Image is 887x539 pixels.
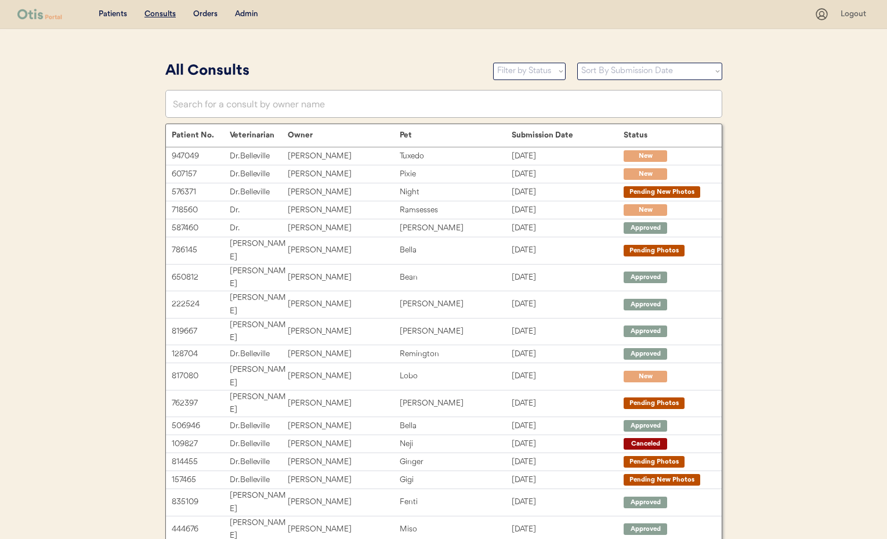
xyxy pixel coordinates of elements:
div: New [629,151,661,161]
div: [PERSON_NAME] [288,150,400,163]
div: Night [400,186,512,199]
div: [DATE] [512,495,624,509]
div: [DATE] [512,222,624,235]
div: 444676 [172,523,230,536]
u: Consults [144,10,176,18]
div: 835109 [172,495,230,509]
div: 607157 [172,168,230,181]
div: Dr. Belleville [230,419,288,433]
div: 819667 [172,325,230,338]
div: [PERSON_NAME] [288,168,400,181]
div: [DATE] [512,473,624,487]
div: Dr. Belleville [230,455,288,469]
div: Pixie [400,168,512,181]
div: Dr. Belleville [230,437,288,451]
div: 786145 [172,244,230,257]
div: Dr. Belleville [230,473,288,487]
div: [DATE] [512,168,624,181]
div: Approved [629,273,661,283]
div: 817080 [172,370,230,383]
div: [PERSON_NAME] [288,298,400,311]
div: [DATE] [512,244,624,257]
div: Dr. Belleville [230,348,288,361]
div: Miso [400,523,512,536]
div: [PERSON_NAME] [288,455,400,469]
div: 814455 [172,455,230,469]
div: Pending New Photos [629,187,694,197]
div: Owner [288,131,400,140]
div: 587460 [172,222,230,235]
div: [PERSON_NAME] [288,437,400,451]
div: [PERSON_NAME] [288,325,400,338]
div: 650812 [172,271,230,284]
div: Pending Photos [629,246,679,256]
div: Approved [629,223,661,233]
div: New [629,169,661,179]
div: [PERSON_NAME] [230,291,288,318]
div: 128704 [172,348,230,361]
div: 222524 [172,298,230,311]
div: Gigi [400,473,512,487]
div: [PERSON_NAME] [400,298,512,311]
div: [PERSON_NAME] [288,348,400,361]
div: New [629,205,661,215]
div: Approved [629,349,661,359]
div: Approved [629,300,661,310]
div: Remington [400,348,512,361]
div: [DATE] [512,523,624,536]
div: [PERSON_NAME] [230,489,288,516]
div: Patients [99,9,127,20]
div: [DATE] [512,437,624,451]
div: Submission Date [512,131,624,140]
div: [PERSON_NAME] [230,237,288,264]
div: Dr. [230,222,288,235]
div: Orders [193,9,218,20]
div: Bean [400,271,512,284]
div: [PERSON_NAME] [230,265,288,291]
div: Pet [400,131,512,140]
div: [DATE] [512,150,624,163]
div: Dr. [230,204,288,217]
div: [DATE] [512,325,624,338]
div: New [629,372,661,382]
div: [DATE] [512,419,624,433]
div: Approved [629,524,661,534]
div: [DATE] [512,397,624,410]
div: [PERSON_NAME] [230,363,288,390]
div: [PERSON_NAME] [288,419,400,433]
div: Neji [400,437,512,451]
div: [DATE] [512,271,624,284]
div: Approved [629,327,661,337]
div: [PERSON_NAME] [288,222,400,235]
div: Patient No. [172,131,230,140]
div: [DATE] [512,186,624,199]
div: 576371 [172,186,230,199]
div: [DATE] [512,204,624,217]
div: Veterinarian [230,131,288,140]
div: [DATE] [512,370,624,383]
div: Status [624,131,709,140]
div: [PERSON_NAME] [230,390,288,417]
div: Pending New Photos [629,475,694,485]
div: [DATE] [512,455,624,469]
div: 762397 [172,397,230,410]
div: Ginger [400,455,512,469]
div: Tuxedo [400,150,512,163]
div: [PERSON_NAME] [230,319,288,345]
div: Lobo [400,370,512,383]
div: [PERSON_NAME] [288,473,400,487]
div: [PERSON_NAME] [288,271,400,284]
div: 947049 [172,150,230,163]
div: [DATE] [512,298,624,311]
div: 157465 [172,473,230,487]
div: [PERSON_NAME] [400,397,512,410]
div: Dr. Belleville [230,150,288,163]
div: Canceled [629,439,661,449]
div: Ramsesses [400,204,512,217]
div: [PERSON_NAME] [288,204,400,217]
div: Pending Photos [629,399,679,408]
div: 506946 [172,419,230,433]
div: [DATE] [512,348,624,361]
div: Bella [400,244,512,257]
div: [PERSON_NAME] [400,325,512,338]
